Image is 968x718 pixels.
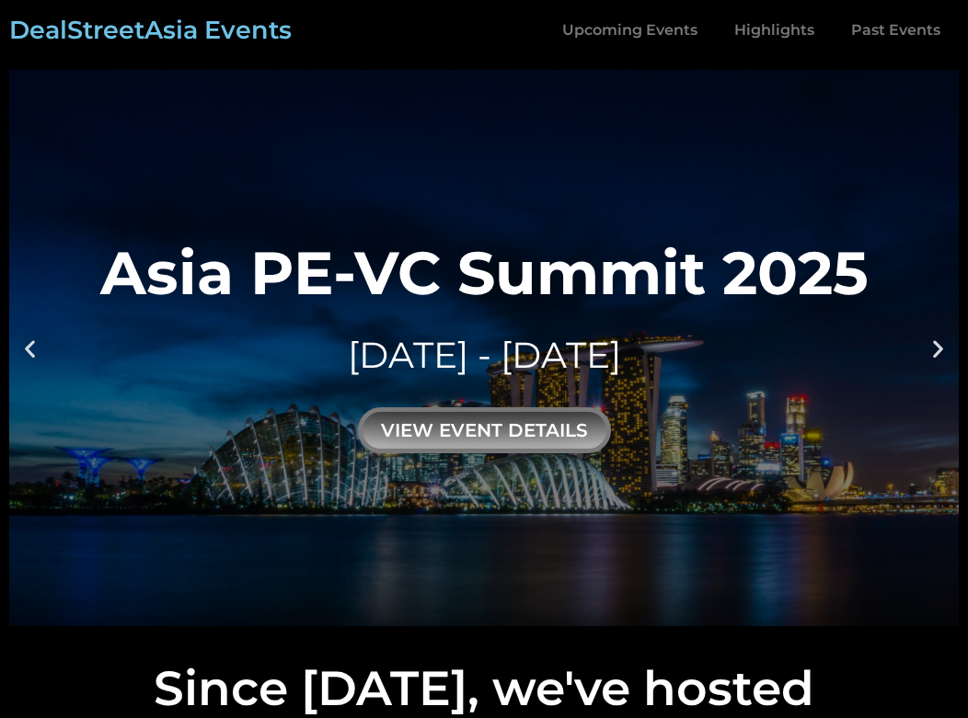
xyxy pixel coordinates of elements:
[100,243,869,302] div: Asia PE-VC Summit 2025
[358,407,611,453] div: view event details
[100,330,869,381] div: [DATE] - [DATE]
[9,70,959,626] a: Asia PE-VC Summit 2025[DATE] - [DATE]view event details
[716,9,833,51] a: Highlights
[544,9,716,51] a: Upcoming Events
[9,15,292,45] a: DealStreetAsia Events
[9,665,959,712] h2: Since [DATE], we've hosted
[833,9,959,51] a: Past Events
